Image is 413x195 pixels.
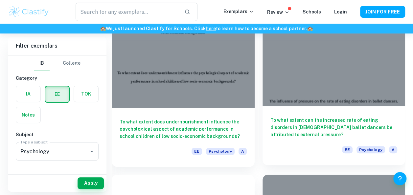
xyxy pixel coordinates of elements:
h6: We just launched Clastify for Schools. Click to learn how to become a school partner. [1,25,412,32]
span: Psychology [356,146,385,153]
button: TOK [74,86,98,102]
button: College [63,55,80,71]
a: Login [334,9,347,14]
h6: To what extent can the increased rate of eating disorders in [DEMOGRAPHIC_DATA] ballet dancers be... [270,117,398,138]
span: EE [192,148,202,155]
span: A [389,146,397,153]
a: To what extent does undernourishment influence the psychological aspect of academic performance i... [112,1,255,167]
button: EE [45,86,69,102]
button: Apply [78,177,104,189]
p: Exemplars [223,8,254,15]
span: A [239,148,247,155]
input: Search for any exemplars... [76,3,179,21]
button: Help and Feedback [393,172,406,185]
div: Filter type choice [34,55,80,71]
h6: Category [16,75,99,82]
span: 🏫 [100,26,106,31]
span: 🏫 [307,26,313,31]
button: IA [16,86,40,102]
span: EE [342,146,353,153]
p: Review [267,9,289,16]
h6: Subject [16,131,99,138]
h6: To what extent does undernourishment influence the psychological aspect of academic performance i... [120,118,247,140]
button: Open [87,147,96,156]
label: Type a subject [20,139,48,145]
h6: Criteria [16,171,99,178]
a: here [206,26,216,31]
a: To what extent can the increased rate of eating disorders in [DEMOGRAPHIC_DATA] ballet dancers be... [263,1,405,167]
span: Psychology [206,148,235,155]
img: Clastify logo [8,5,50,18]
button: Notes [16,107,40,123]
button: JOIN FOR FREE [360,6,405,18]
a: Schools [303,9,321,14]
button: IB [34,55,50,71]
h6: Filter exemplars [8,37,106,55]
